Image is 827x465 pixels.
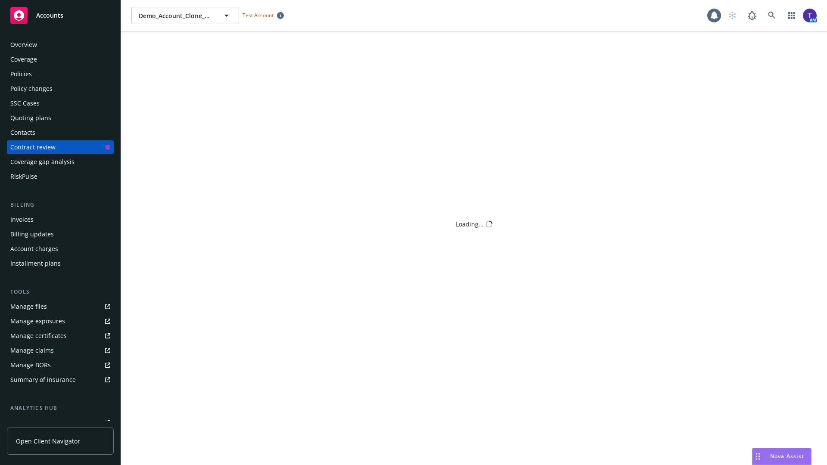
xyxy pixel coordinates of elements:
a: Invoices [7,213,114,226]
div: RiskPulse [10,170,37,183]
div: Manage claims [10,344,54,357]
div: Analytics hub [7,404,114,412]
button: Nova Assist [752,448,811,465]
a: Quoting plans [7,111,114,125]
div: Coverage [10,53,37,66]
a: Accounts [7,3,114,28]
div: Tools [7,288,114,296]
div: Billing [7,201,114,209]
div: SSC Cases [10,96,40,110]
a: RiskPulse [7,170,114,183]
span: Accounts [36,12,63,19]
a: Manage BORs [7,358,114,372]
a: Search [763,7,780,24]
a: Overview [7,38,114,52]
div: Policy changes [10,82,53,96]
a: Manage claims [7,344,114,357]
img: photo [803,9,817,22]
a: Policies [7,67,114,81]
div: Policies [10,67,32,81]
div: Overview [10,38,37,52]
div: Manage exposures [10,314,65,328]
div: Manage certificates [10,329,67,343]
div: Quoting plans [10,111,51,125]
a: Report a Bug [743,7,761,24]
a: Account charges [7,242,114,256]
a: Billing updates [7,227,114,241]
span: Open Client Navigator [16,437,80,446]
a: Coverage gap analysis [7,155,114,169]
div: Coverage gap analysis [10,155,75,169]
div: Billing updates [10,227,54,241]
a: Contract review [7,140,114,154]
a: Switch app [783,7,800,24]
div: Manage BORs [10,358,51,372]
a: Summary of insurance [7,373,114,387]
div: Loading... [456,220,484,229]
div: Account charges [10,242,58,256]
a: Manage certificates [7,329,114,343]
span: Test Account [239,11,287,20]
span: Demo_Account_Clone_QA_CR_Tests_Client [139,11,213,20]
a: SSC Cases [7,96,114,110]
button: Demo_Account_Clone_QA_CR_Tests_Client [131,7,239,24]
div: Invoices [10,213,34,226]
div: Contacts [10,126,35,139]
div: Drag to move [752,448,763,465]
span: Test Account [243,12,274,19]
a: Coverage [7,53,114,66]
div: Contract review [10,140,56,154]
a: Contacts [7,126,114,139]
span: Nova Assist [770,453,804,460]
div: Summary of insurance [10,373,76,387]
a: Loss summary generator [7,416,114,430]
a: Installment plans [7,257,114,270]
a: Start snowing [724,7,741,24]
div: Manage files [10,300,47,313]
a: Policy changes [7,82,114,96]
a: Manage files [7,300,114,313]
div: Loss summary generator [10,416,82,430]
div: Installment plans [10,257,61,270]
a: Manage exposures [7,314,114,328]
